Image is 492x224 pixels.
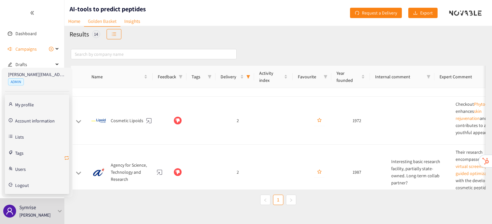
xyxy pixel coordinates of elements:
li: 1 [273,195,283,205]
a: Account information [15,117,55,123]
span: retweet [64,155,69,161]
span: filter [208,75,212,79]
span: Drafts [15,58,53,71]
span: Delivery [221,73,239,80]
span: edit [8,62,12,67]
a: website [156,168,164,176]
span: Logout [15,183,29,188]
li: Next Page [286,195,296,205]
div: 14 [92,30,100,38]
span: Name [91,73,143,80]
th: Name [86,66,153,88]
a: My profile [15,101,34,107]
img: Snapshot of the Company's website [91,113,106,128]
span: double-left [30,11,34,15]
a: 1 [273,195,283,205]
span: download [413,11,418,16]
span: filter [425,72,432,82]
a: Dashboard [15,31,37,36]
button: unordered-list [107,29,121,39]
p: [PERSON_NAME][EMAIL_ADDRESS][DOMAIN_NAME] [8,71,66,78]
span: filter [427,75,430,79]
span: star [317,170,322,175]
span: filter [322,72,329,82]
div: Agency for Science, Technology and Research [91,161,164,183]
td: 1972 [347,97,386,145]
span: Export [420,9,433,16]
span: ADMIN [8,78,24,85]
a: Home [64,16,84,26]
button: right [286,195,296,205]
span: filter [324,75,327,79]
th: Year founded [331,66,370,88]
span: Tags [192,73,205,80]
p: Symrise [19,203,36,211]
span: Feedback [158,73,176,80]
a: Users [15,166,26,171]
button: star [314,167,325,177]
span: filter [179,75,183,79]
span: Favourite [298,73,321,80]
li: Previous Page [260,195,270,205]
span: Year founded [336,70,360,84]
td: 2 [232,145,270,200]
span: Internal comment [375,73,424,80]
h2: Results [70,30,89,39]
span: right [289,198,293,202]
a: Lists [15,133,24,139]
span: Campaigns [15,43,37,55]
span: logout [9,183,13,187]
a: Golden Basket [84,16,120,27]
span: filter [246,75,250,79]
span: Activity index [259,70,283,84]
span: filter [206,72,213,82]
th: Activity index [254,66,293,88]
img: Snapshot of the Company's website [91,165,106,180]
span: dislike [175,170,180,174]
iframe: Chat Widget [460,193,492,224]
td: 1987 [347,145,386,200]
button: downloadExport [408,8,438,18]
th: Delivery [215,66,254,88]
a: website [145,117,153,125]
button: redoRequest a Delivery [350,8,402,18]
span: user [6,207,14,215]
span: Expert Comment [440,73,488,80]
h1: AI-tools to predict peptides [70,5,146,14]
a: Tags [15,150,24,155]
span: filter [177,72,184,82]
button: star [314,115,325,126]
span: redo [355,11,359,16]
span: left [263,198,267,202]
p: [PERSON_NAME] [19,211,51,219]
span: filter [245,72,251,82]
span: star [317,118,322,123]
span: Request a Delivery [362,9,397,16]
span: dislike [175,118,180,123]
input: Search by company name [71,49,237,59]
span: sound [8,47,12,51]
div: Cosmetic Lipoids [91,113,164,128]
span: Interesting basic research facility, partially state-owned. Long-term collab partner? [391,159,440,186]
a: Insights [120,16,144,26]
span: plus-circle [49,47,53,51]
span: unordered-list [112,32,116,37]
button: retweet [64,153,69,163]
td: 2 [232,97,270,145]
button: left [260,195,270,205]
